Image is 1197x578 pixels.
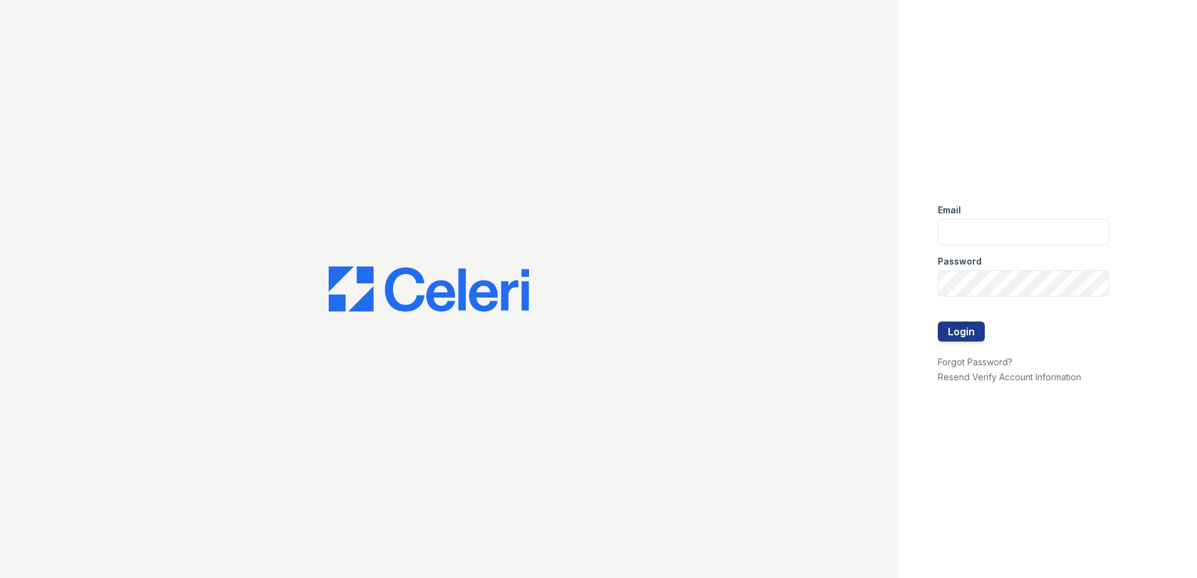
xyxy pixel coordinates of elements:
[938,204,961,216] label: Email
[329,266,529,312] img: CE_Logo_Blue-a8612792a0a2168367f1c8372b55b34899dd931a85d93a1a3d3e32e68fde9ad4.png
[938,372,1081,382] a: Resend Verify Account Information
[938,357,1012,367] a: Forgot Password?
[938,322,985,342] button: Login
[938,255,982,268] label: Password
